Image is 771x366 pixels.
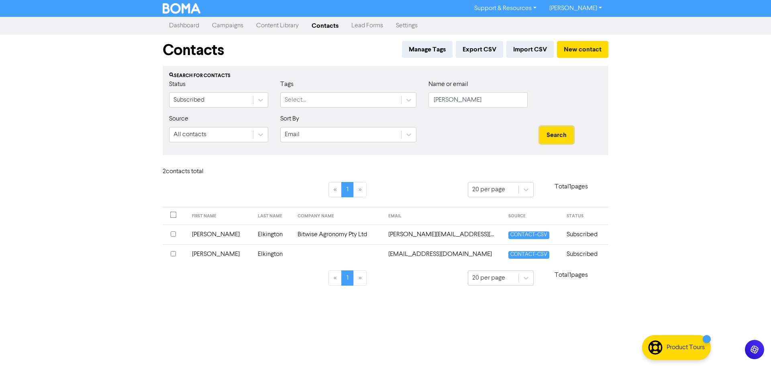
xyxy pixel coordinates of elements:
[163,168,227,176] h6: 2 contact s total
[163,41,224,59] h1: Contacts
[543,2,608,15] a: [PERSON_NAME]
[280,114,299,124] label: Sort By
[187,225,253,244] td: [PERSON_NAME]
[173,130,206,139] div: All contacts
[456,41,503,58] button: Export CSV
[472,185,505,194] div: 20 per page
[293,207,383,225] th: COMPANY NAME
[253,207,293,225] th: LAST NAME
[285,95,306,105] div: Select...
[341,270,354,286] a: Page 1 is your current page
[508,231,549,239] span: CONTACT-CSV
[534,182,608,192] p: Total 1 pages
[562,244,608,264] td: Subscribed
[163,3,200,14] img: BOMA Logo
[508,251,549,259] span: CONTACT-CSV
[341,182,354,197] a: Page 1 is your current page
[383,207,504,225] th: EMAIL
[169,114,188,124] label: Source
[285,130,300,139] div: Email
[383,225,504,244] td: sharon@bitwiseag.com
[293,225,383,244] td: Bitwise Agronomy Pty Ltd
[562,225,608,244] td: Subscribed
[506,41,554,58] button: Import CSV
[534,270,608,280] p: Total 1 pages
[390,18,424,34] a: Settings
[253,244,293,264] td: Elkington
[428,80,468,89] label: Name or email
[280,80,294,89] label: Tags
[163,18,206,34] a: Dashboard
[540,127,573,143] button: Search
[173,95,204,105] div: Subscribed
[504,207,562,225] th: SOURCE
[206,18,250,34] a: Campaigns
[383,244,504,264] td: shaza004@gmail.com
[169,80,186,89] label: Status
[169,72,602,80] div: Search for contacts
[345,18,390,34] a: Lead Forms
[472,273,505,283] div: 20 per page
[562,207,608,225] th: STATUS
[187,207,253,225] th: FIRST NAME
[468,2,543,15] a: Support & Resources
[250,18,305,34] a: Content Library
[670,279,771,366] iframe: Chat Widget
[402,41,453,58] button: Manage Tags
[253,225,293,244] td: Elkington
[305,18,345,34] a: Contacts
[557,41,608,58] button: New contact
[187,244,253,264] td: [PERSON_NAME]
